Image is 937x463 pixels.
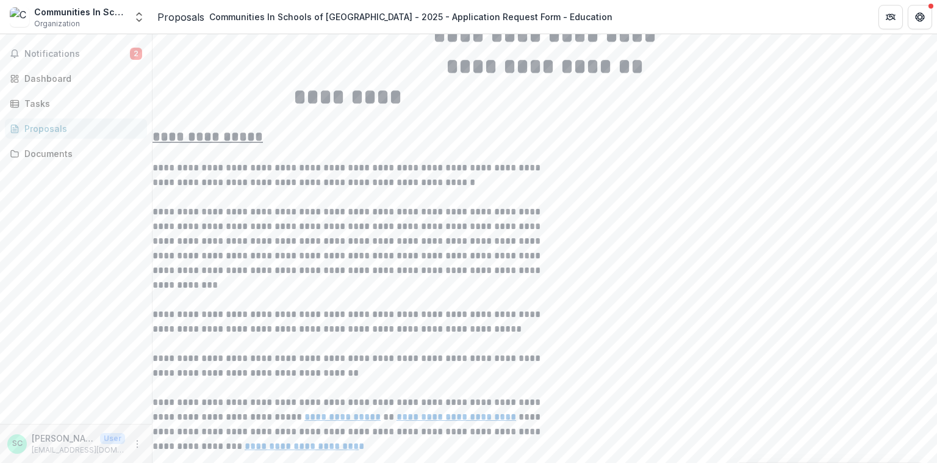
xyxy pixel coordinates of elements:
[157,10,204,24] a: Proposals
[5,144,147,164] a: Documents
[32,432,95,445] p: [PERSON_NAME]
[24,147,137,160] div: Documents
[131,5,148,29] button: Open entity switcher
[12,440,23,448] div: Sarah Conlon
[130,48,142,60] span: 2
[100,433,125,444] p: User
[10,7,29,27] img: Communities In Schools of Houston
[24,122,137,135] div: Proposals
[24,72,137,85] div: Dashboard
[157,8,617,26] nav: breadcrumb
[32,445,125,456] p: [EMAIL_ADDRESS][DOMAIN_NAME]
[878,5,903,29] button: Partners
[34,18,80,29] span: Organization
[24,97,137,110] div: Tasks
[209,10,612,23] div: Communities In Schools of [GEOGRAPHIC_DATA] - 2025 - Application Request Form - Education
[5,44,147,64] button: Notifications2
[5,118,147,139] a: Proposals
[24,49,130,59] span: Notifications
[34,5,126,18] div: Communities In Schools of [GEOGRAPHIC_DATA]
[130,437,145,451] button: More
[908,5,932,29] button: Get Help
[5,68,147,89] a: Dashboard
[5,93,147,114] a: Tasks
